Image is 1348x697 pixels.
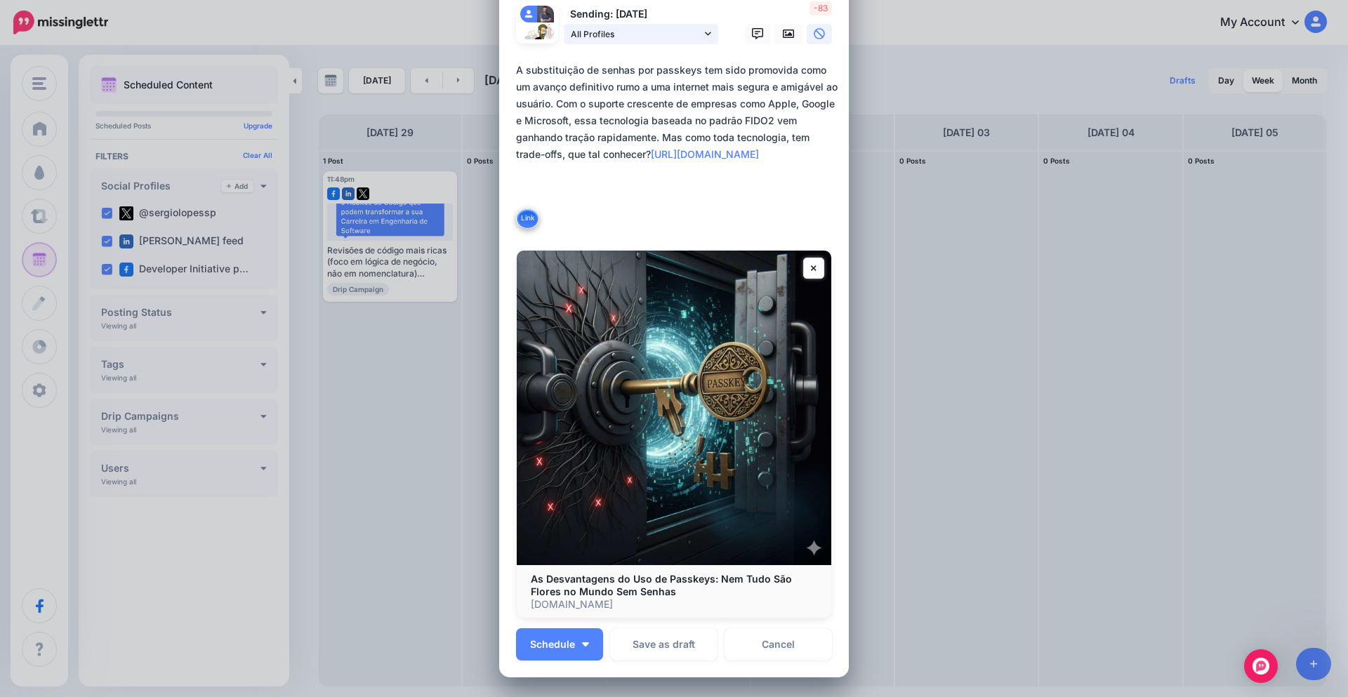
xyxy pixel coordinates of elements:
span: -83 [810,1,832,15]
img: QppGEvPG-82148.jpg [520,22,554,56]
img: user_default_image.png [520,6,537,22]
div: A substituição de senhas por passkeys tem sido promovida como um avanço definitivo rumo a uma int... [516,62,839,163]
div: Open Intercom Messenger [1244,649,1278,683]
p: Sending: [DATE] [564,6,718,22]
button: Schedule [516,628,603,661]
a: Cancel [725,628,832,661]
img: As Desvantagens do Uso de Passkeys: Nem Tudo São Flores no Mundo Sem Senhas [517,251,831,565]
p: [DOMAIN_NAME] [531,598,817,611]
b: As Desvantagens do Uso de Passkeys: Nem Tudo São Flores no Mundo Sem Senhas [531,573,792,597]
span: All Profiles [571,27,701,41]
button: Link [516,208,539,229]
span: Schedule [530,639,575,649]
button: Save as draft [610,628,718,661]
img: 404938064_7577128425634114_8114752557348925942_n-bsa142071.jpg [537,6,554,22]
a: All Profiles [564,24,718,44]
img: arrow-down-white.png [582,642,589,646]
